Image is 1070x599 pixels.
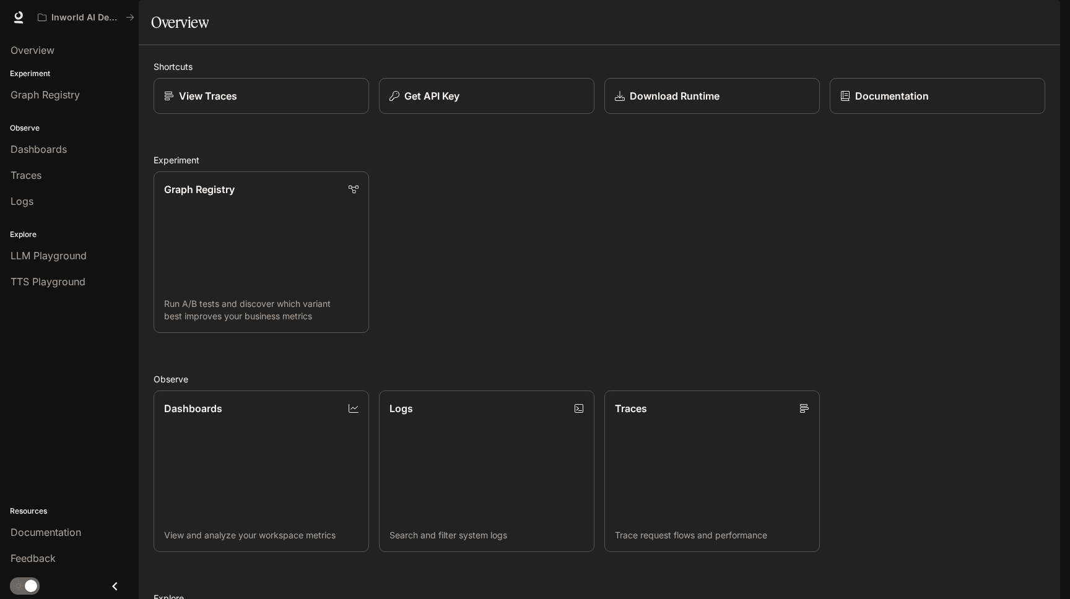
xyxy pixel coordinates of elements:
[615,529,809,541] p: Trace request flows and performance
[151,10,209,35] h1: Overview
[164,182,235,197] p: Graph Registry
[154,390,369,552] a: DashboardsView and analyze your workspace metrics
[830,78,1045,114] a: Documentation
[389,401,413,416] p: Logs
[604,78,820,114] a: Download Runtime
[164,401,222,416] p: Dashboards
[604,390,820,552] a: TracesTrace request flows and performance
[164,529,359,541] p: View and analyze your workspace metrics
[154,171,369,333] a: Graph RegistryRun A/B tests and discover which variant best improves your business metrics
[32,5,140,30] button: All workspaces
[379,78,594,114] button: Get API Key
[855,88,929,103] p: Documentation
[389,529,584,541] p: Search and filter system logs
[379,390,594,552] a: LogsSearch and filter system logs
[615,401,647,416] p: Traces
[154,373,1045,386] h2: Observe
[179,88,237,103] p: View Traces
[154,60,1045,73] h2: Shortcuts
[404,88,459,103] p: Get API Key
[154,78,369,114] a: View Traces
[51,12,121,23] p: Inworld AI Demos
[630,88,720,103] p: Download Runtime
[154,153,1045,166] h2: Experiment
[164,298,359,322] p: Run A/B tests and discover which variant best improves your business metrics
